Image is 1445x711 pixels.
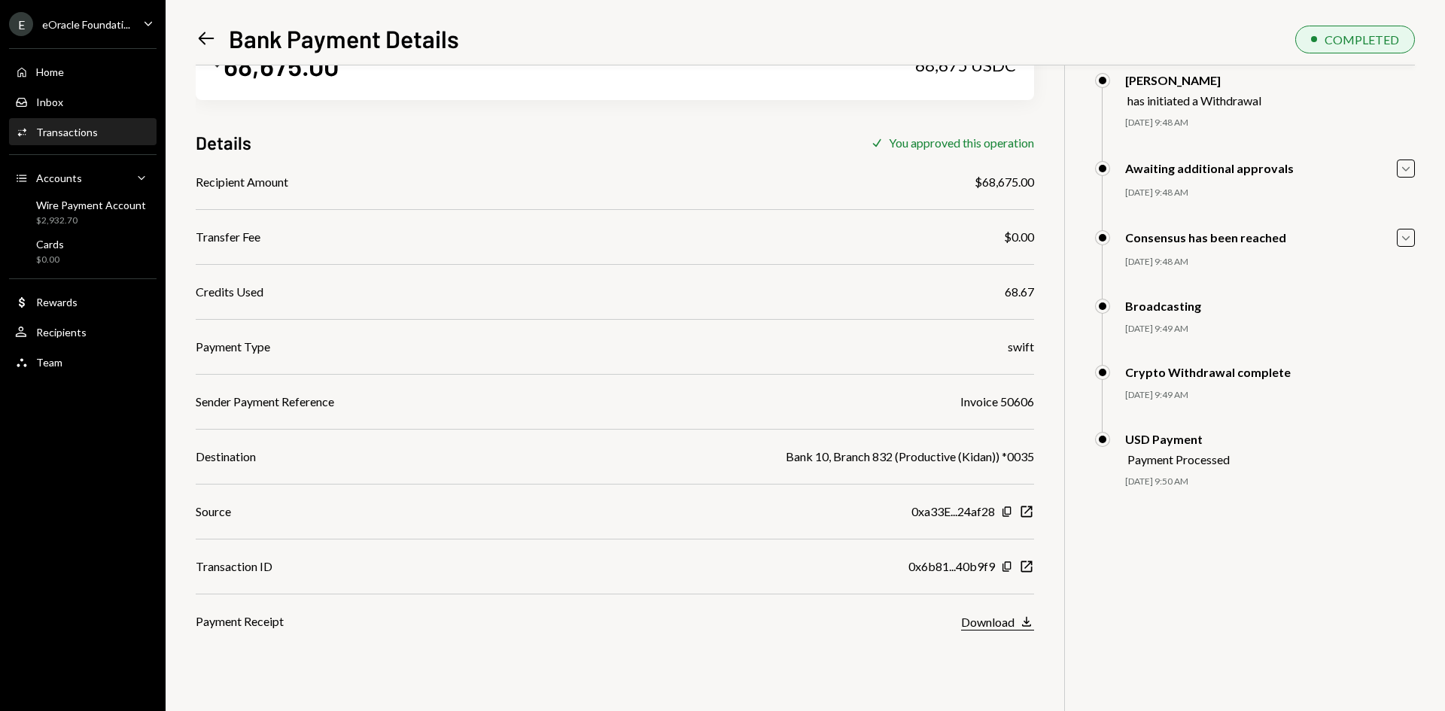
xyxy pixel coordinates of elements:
[36,214,146,227] div: $2,932.70
[36,126,98,138] div: Transactions
[1125,256,1415,269] div: [DATE] 9:48 AM
[9,88,157,115] a: Inbox
[1008,338,1034,356] div: swift
[229,23,459,53] h1: Bank Payment Details
[975,173,1034,191] div: $68,675.00
[1005,283,1034,301] div: 68.67
[1125,365,1291,379] div: Crypto Withdrawal complete
[9,318,157,345] a: Recipients
[36,65,64,78] div: Home
[1125,117,1415,129] div: [DATE] 9:48 AM
[1125,389,1415,402] div: [DATE] 9:49 AM
[1125,432,1230,446] div: USD Payment
[196,558,272,576] div: Transaction ID
[889,135,1034,150] div: You approved this operation
[9,194,157,230] a: Wire Payment Account$2,932.70
[9,233,157,269] a: Cards$0.00
[9,118,157,145] a: Transactions
[196,338,270,356] div: Payment Type
[36,326,87,339] div: Recipients
[36,96,63,108] div: Inbox
[36,199,146,211] div: Wire Payment Account
[196,283,263,301] div: Credits Used
[196,503,231,521] div: Source
[9,58,157,85] a: Home
[9,164,157,191] a: Accounts
[1125,230,1286,245] div: Consensus has been reached
[196,448,256,466] div: Destination
[42,18,130,31] div: eOracle Foundati...
[1127,452,1230,466] div: Payment Processed
[1125,161,1294,175] div: Awaiting additional approvals
[9,288,157,315] a: Rewards
[960,393,1034,411] div: Invoice 50606
[1125,299,1201,313] div: Broadcasting
[36,238,64,251] div: Cards
[1125,476,1415,488] div: [DATE] 9:50 AM
[1125,73,1261,87] div: [PERSON_NAME]
[908,558,995,576] div: 0x6b81...40b9f9
[1325,32,1399,47] div: COMPLETED
[196,612,284,630] div: Payment Receipt
[196,393,334,411] div: Sender Payment Reference
[961,615,1015,629] div: Download
[1127,93,1261,108] div: has initiated a Withdrawal
[911,503,995,521] div: 0xa33E...24af28
[36,172,82,184] div: Accounts
[1125,187,1415,199] div: [DATE] 9:48 AM
[786,448,1034,466] div: Bank 10, Branch 832 (Productive (Kidan)) *0035
[196,173,288,191] div: Recipient Amount
[36,254,64,266] div: $0.00
[961,614,1034,630] button: Download
[196,228,260,246] div: Transfer Fee
[9,348,157,375] a: Team
[36,356,62,369] div: Team
[9,12,33,36] div: E
[1004,228,1034,246] div: $0.00
[1125,323,1415,336] div: [DATE] 9:49 AM
[36,296,78,308] div: Rewards
[196,130,251,155] h3: Details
